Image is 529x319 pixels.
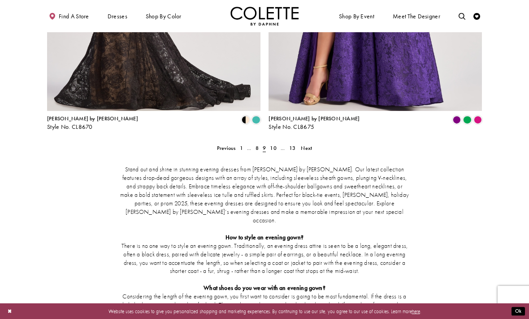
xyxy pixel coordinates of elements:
[47,116,138,130] div: Colette by Daphne Style No. CL8670
[108,13,127,20] span: Dresses
[287,143,298,153] a: 13
[278,143,287,153] a: ...
[59,13,89,20] span: Find a store
[217,145,236,152] span: Previous
[252,116,260,124] i: Turquoise
[269,115,360,122] span: [PERSON_NAME] by [PERSON_NAME]
[269,123,314,131] span: Style No. CL8675
[120,242,409,276] p: There is no one way to style an evening gown. Traditionally, an evening dress attire is seen to b...
[215,143,238,153] a: Prev Page
[204,284,325,292] strong: What shoes do you wear with an evening gown?
[268,143,279,153] a: 10
[289,145,295,152] span: 13
[299,143,314,153] a: Next Page
[393,13,440,20] span: Meet the designer
[260,143,268,153] span: Current page
[263,145,266,152] span: 9
[269,116,360,130] div: Colette by Daphne Style No. CL8675
[245,143,253,153] a: ...
[412,308,420,314] a: here
[240,145,243,152] span: 1
[453,116,461,124] i: Purple
[463,116,471,124] i: Emerald
[256,145,259,152] span: 8
[4,305,15,317] button: Close Dialog
[339,13,374,20] span: Shop By Event
[47,115,138,122] span: [PERSON_NAME] by [PERSON_NAME]
[106,7,129,26] span: Dresses
[146,13,182,20] span: Shop by color
[281,145,285,152] span: ...
[391,7,442,26] a: Meet the designer
[301,145,312,152] span: Next
[230,7,299,26] a: Visit Home Page
[253,143,260,153] a: 8
[120,293,409,318] p: Considering the length of the evening gown, you first want to consider is going to be most fundam...
[238,143,245,153] a: 1
[270,145,276,152] span: 10
[337,7,376,26] span: Shop By Event
[247,145,251,152] span: ...
[512,307,525,315] button: Submit Dialog
[457,7,467,26] a: Toggle search
[472,7,482,26] a: Check Wishlist
[144,7,183,26] span: Shop by color
[47,123,93,131] span: Style No. CL8670
[225,234,304,241] strong: How to style an evening gown?
[47,7,91,26] a: Find a store
[474,116,482,124] i: Fuchsia
[120,166,409,225] p: Stand out and shine in stunning evening dresses from [PERSON_NAME] by [PERSON_NAME]. Our latest c...
[242,116,250,124] i: Black/Nude
[230,7,299,26] img: Colette by Daphne
[49,306,480,315] p: Website uses cookies to give you personalized shopping and marketing experiences. By continuing t...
